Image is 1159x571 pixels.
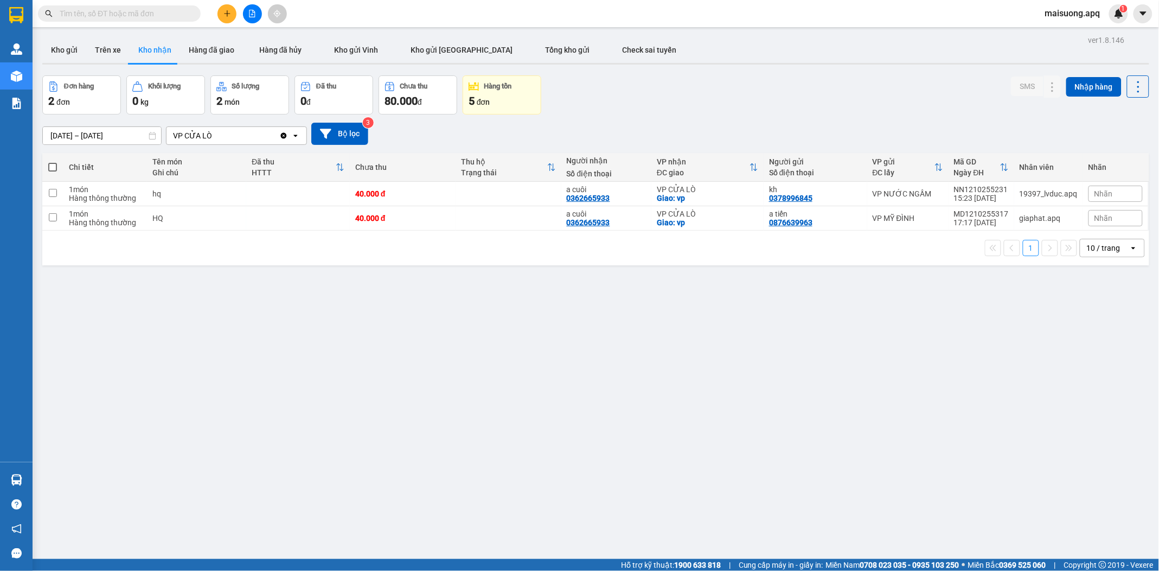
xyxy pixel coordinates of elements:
[11,548,22,559] span: message
[469,94,475,107] span: 5
[48,94,54,107] span: 2
[43,127,161,144] input: Select a date range.
[316,83,336,90] div: Đã thu
[1020,214,1078,223] div: giaphat.apq
[152,168,241,177] div: Ghi chú
[739,559,823,571] span: Cung cấp máy in - giấy in:
[621,559,721,571] span: Hỗ trợ kỹ thuật:
[130,37,180,63] button: Kho nhận
[279,131,288,140] svg: Clear value
[477,98,490,106] span: đơn
[69,163,142,172] div: Chi tiết
[11,524,22,534] span: notification
[873,214,943,223] div: VP MỸ ĐÌNH
[411,46,513,54] span: Kho gửi [GEOGRAPHIC_DATA]
[1023,240,1039,256] button: 1
[259,46,302,54] span: Hàng đã hủy
[223,10,231,17] span: plus
[69,210,142,218] div: 1 món
[243,4,262,23] button: file-add
[657,157,750,166] div: VP nhận
[273,10,281,17] span: aim
[567,185,646,194] div: a cuôi
[9,7,23,23] img: logo-vxr
[355,189,450,198] div: 40.000 đ
[949,153,1014,182] th: Toggle SortBy
[1020,163,1078,172] div: Nhân viên
[484,83,512,90] div: Hàng tồn
[140,98,149,106] span: kg
[86,37,130,63] button: Trên xe
[769,218,812,227] div: 0876639963
[461,157,547,166] div: Thu hộ
[567,194,610,202] div: 0362665933
[954,210,1009,218] div: MD1210255317
[173,130,212,141] div: VP CỬA LÒ
[60,8,188,20] input: Tìm tên, số ĐT hoặc mã đơn
[385,94,418,107] span: 80.000
[1087,243,1120,253] div: 10 / trang
[180,37,243,63] button: Hàng đã giao
[363,117,374,128] sup: 3
[567,210,646,218] div: a cuôi
[268,4,287,23] button: aim
[651,153,764,182] th: Toggle SortBy
[867,153,949,182] th: Toggle SortBy
[1066,77,1122,97] button: Nhập hàng
[769,210,862,218] div: a tiến
[657,185,758,194] div: VP CỬA LÒ
[1129,244,1138,252] svg: open
[69,218,142,227] div: Hàng thông thường
[379,75,457,115] button: Chưa thu80.000đ
[657,194,758,202] div: Giao: vp
[418,98,422,106] span: đ
[69,185,142,194] div: 1 món
[567,169,646,178] div: Số điện thoại
[300,94,306,107] span: 0
[567,156,646,165] div: Người nhận
[1088,34,1125,46] div: ver 1.8.146
[132,94,138,107] span: 0
[968,559,1046,571] span: Miền Bắc
[64,83,94,90] div: Đơn hàng
[1134,4,1152,23] button: caret-down
[456,153,561,182] th: Toggle SortBy
[1000,561,1046,569] strong: 0369 525 060
[826,559,959,571] span: Miền Nam
[335,46,379,54] span: Kho gửi Vinh
[1114,9,1124,18] img: icon-new-feature
[152,214,241,223] div: HQ
[1020,189,1078,198] div: 19397_lvduc.apq
[1099,561,1106,569] span: copyright
[232,83,260,90] div: Số lượng
[954,185,1009,194] div: NN1210255231
[126,75,205,115] button: Khối lượng0kg
[729,559,731,571] span: |
[42,37,86,63] button: Kho gửi
[1094,189,1113,198] span: Nhãn
[42,75,121,115] button: Đơn hàng2đơn
[567,218,610,227] div: 0362665933
[306,98,311,106] span: đ
[311,123,368,145] button: Bộ lọc
[954,194,1009,202] div: 15:23 [DATE]
[225,98,240,106] span: món
[11,474,22,486] img: warehouse-icon
[657,218,758,227] div: Giao: vp
[148,83,181,90] div: Khối lượng
[769,194,812,202] div: 0378996845
[291,131,300,140] svg: open
[954,157,1000,166] div: Mã GD
[152,157,241,166] div: Tên món
[213,130,214,141] input: Selected VP CỬA LÒ.
[252,157,336,166] div: Đã thu
[252,168,336,177] div: HTTT
[461,168,547,177] div: Trạng thái
[463,75,541,115] button: Hàng tồn5đơn
[954,168,1000,177] div: Ngày ĐH
[1122,5,1125,12] span: 1
[217,4,236,23] button: plus
[11,71,22,82] img: warehouse-icon
[400,83,428,90] div: Chưa thu
[657,168,750,177] div: ĐC giao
